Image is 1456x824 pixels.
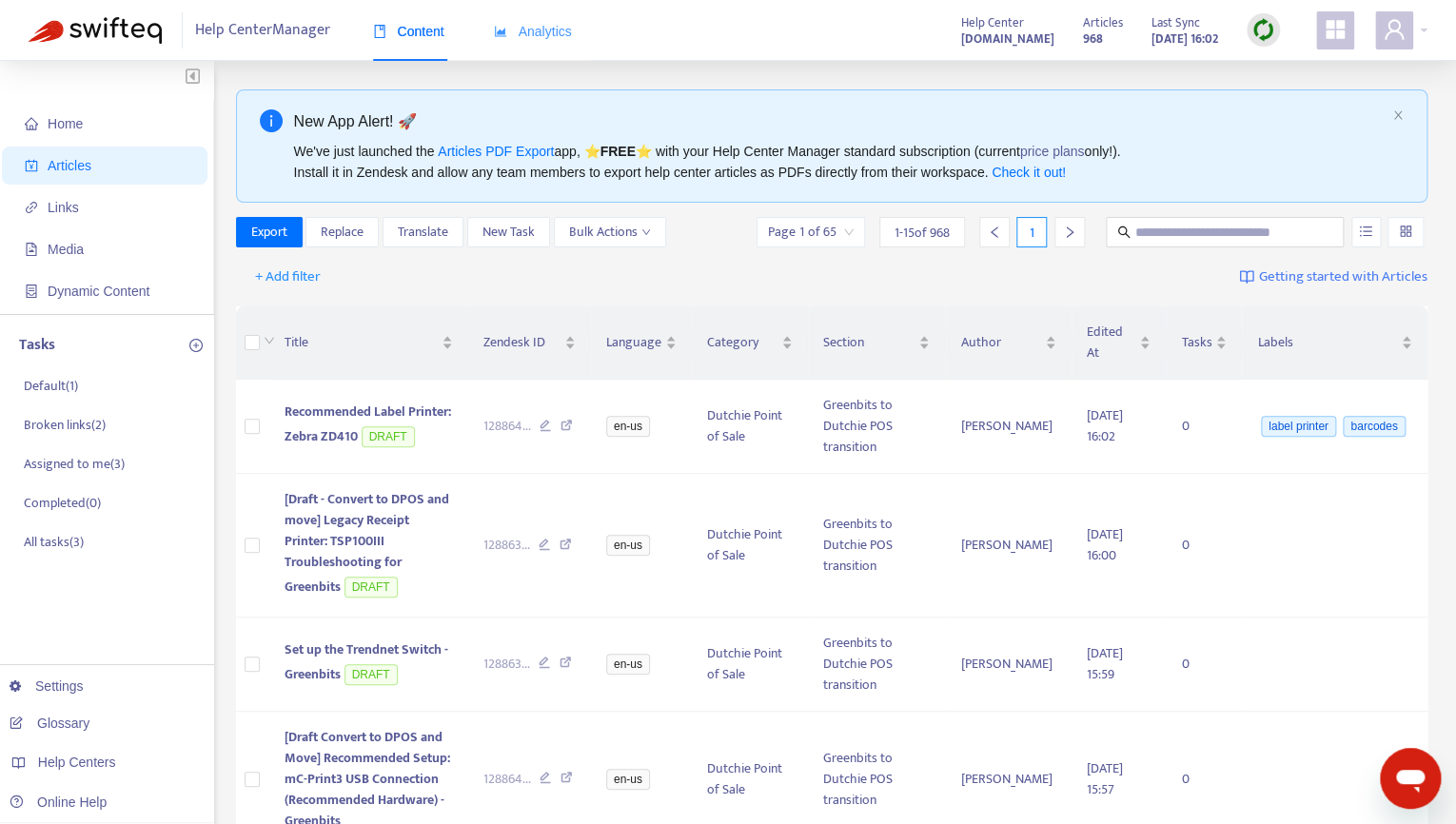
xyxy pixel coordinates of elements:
span: DRAFT [344,664,398,685]
span: 128864 ... [483,769,531,790]
span: Dynamic Content [48,284,149,299]
span: + Add filter [255,265,321,288]
span: label printer [1261,416,1336,437]
span: down [641,227,651,237]
span: 128864 ... [483,416,531,437]
span: area-chart [494,25,507,38]
span: Help Center Manager [195,12,330,49]
th: Labels [1242,306,1427,380]
a: Settings [10,678,84,694]
button: Translate [383,217,463,247]
span: Last Sync [1151,12,1200,33]
span: book [373,25,386,38]
span: file-image [25,243,38,256]
span: Analytics [494,24,572,39]
span: DRAFT [344,577,398,598]
td: 0 [1166,474,1242,618]
span: Media [48,242,84,257]
span: 1 - 15 of 968 [895,223,950,243]
a: Online Help [10,795,107,810]
td: [PERSON_NAME] [945,474,1072,618]
th: Title [269,306,469,380]
th: Zendesk ID [468,306,591,380]
strong: 968 [1083,29,1103,49]
th: Edited At [1072,306,1166,380]
span: [DATE] 16:00 [1087,523,1123,566]
span: Labels [1257,332,1397,353]
span: Recommended Label Printer: Zebra ZD410 [285,401,451,447]
span: down [264,335,275,346]
button: + Add filter [241,262,335,292]
td: Greenbits to Dutchie POS transition [808,618,945,712]
span: New Task [482,222,535,243]
td: Dutchie Point of Sale [692,474,808,618]
td: Dutchie Point of Sale [692,618,808,712]
span: Bulk Actions [569,222,651,243]
span: Language [606,332,661,353]
td: Greenbits to Dutchie POS transition [808,380,945,474]
span: [DATE] 16:02 [1087,404,1123,447]
p: Completed ( 0 ) [24,493,101,513]
span: Author [960,332,1041,353]
img: sync.dc5367851b00ba804db3.png [1251,18,1275,42]
div: We've just launched the app, ⭐ ⭐️ with your Help Center Manager standard subscription (current on... [294,141,1386,183]
span: Help Centers [38,755,116,770]
span: appstore [1324,18,1347,41]
span: barcodes [1343,416,1405,437]
span: plus-circle [189,339,203,352]
span: container [25,284,38,298]
a: [DOMAIN_NAME] [961,28,1054,49]
img: image-link [1239,269,1254,284]
span: left [988,226,1001,239]
img: Swifteq [29,17,162,44]
span: [Draft - Convert to DPOS and move] Legacy Receipt Printer: TSP100III Troubleshooting for Greenbits [285,488,449,598]
span: Replace [321,222,364,243]
b: FREE [600,144,635,159]
button: close [1392,109,1404,122]
span: Content [373,24,444,39]
td: 0 [1166,618,1242,712]
button: unordered-list [1351,217,1381,247]
span: Title [285,332,439,353]
span: Zendesk ID [483,332,561,353]
span: account-book [25,159,38,172]
span: unordered-list [1359,225,1372,238]
span: 128863 ... [483,654,530,675]
strong: [DATE] 16:02 [1151,29,1218,49]
span: [DATE] 15:59 [1087,642,1123,685]
span: right [1063,226,1076,239]
span: Tasks [1181,332,1211,353]
a: Check it out! [992,165,1066,180]
td: Dutchie Point of Sale [692,380,808,474]
a: price plans [1020,144,1085,159]
span: en-us [606,416,650,437]
span: Translate [398,222,448,243]
button: New Task [467,217,550,247]
span: Articles [48,158,91,173]
span: DRAFT [362,426,415,447]
div: New App Alert! 🚀 [294,109,1386,133]
span: Help Center [961,12,1024,33]
p: Assigned to me ( 3 ) [24,454,125,474]
span: Home [48,116,83,131]
span: Articles [1083,12,1123,33]
a: Getting started with Articles [1239,262,1427,292]
a: Glossary [10,716,89,731]
td: Greenbits to Dutchie POS transition [808,474,945,618]
button: Replace [305,217,379,247]
span: Export [251,222,287,243]
span: info-circle [260,109,283,132]
span: [DATE] 15:57 [1087,757,1123,800]
th: Language [591,306,692,380]
td: [PERSON_NAME] [945,618,1072,712]
th: Category [692,306,808,380]
span: en-us [606,654,650,675]
strong: [DOMAIN_NAME] [961,29,1054,49]
span: Category [707,332,777,353]
span: Getting started with Articles [1259,266,1427,288]
span: link [25,201,38,214]
p: Default ( 1 ) [24,376,78,396]
span: home [25,117,38,130]
span: search [1117,226,1131,239]
span: en-us [606,769,650,790]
